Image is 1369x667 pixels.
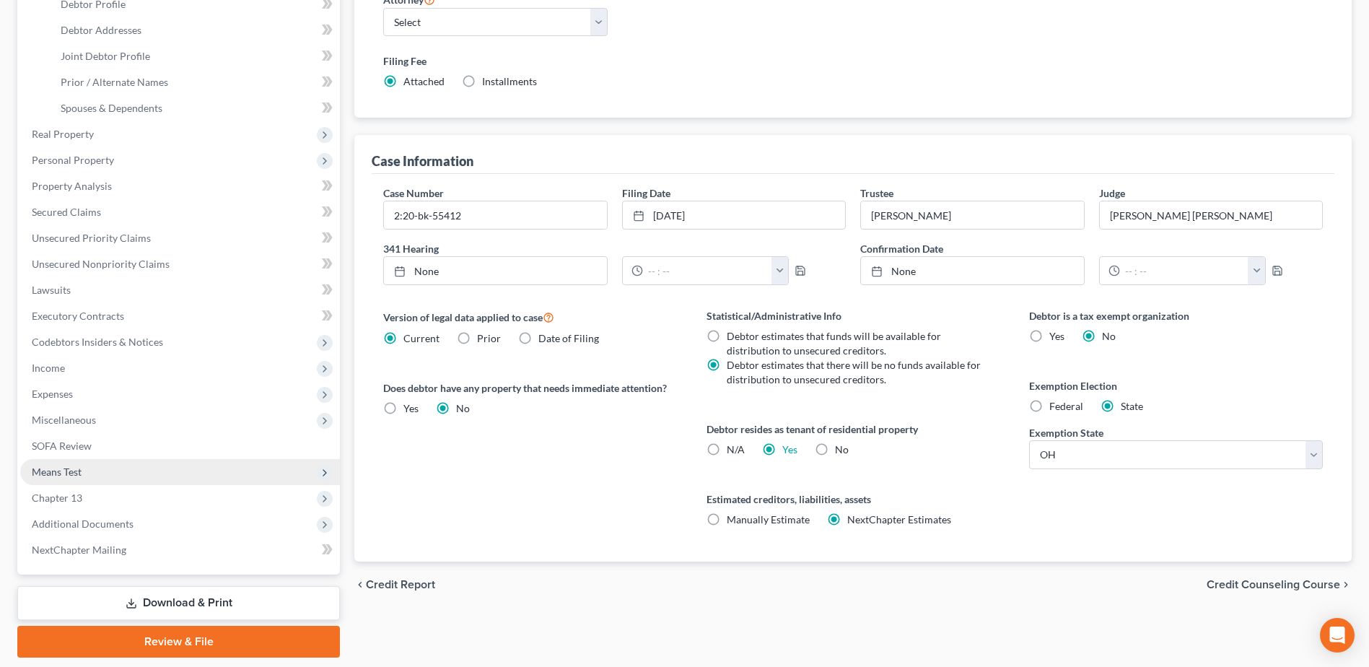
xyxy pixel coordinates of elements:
span: Joint Debtor Profile [61,50,150,62]
span: NextChapter Estimates [847,513,951,526]
label: Judge [1099,186,1125,201]
a: Secured Claims [20,199,340,225]
div: Case Information [372,152,473,170]
span: No [835,443,849,455]
span: Attached [403,75,445,87]
span: Chapter 13 [32,492,82,504]
span: Installments [482,75,537,87]
a: Download & Print [17,586,340,620]
span: Property Analysis [32,180,112,192]
a: Prior / Alternate Names [49,69,340,95]
a: None [384,257,606,284]
div: Open Intercom Messenger [1320,618,1355,653]
span: Prior [477,332,501,344]
a: None [861,257,1083,284]
span: Current [403,332,439,344]
label: Statistical/Administrative Info [707,308,1000,323]
span: Spouses & Dependents [61,102,162,114]
span: Codebtors Insiders & Notices [32,336,163,348]
input: -- [1100,201,1322,229]
label: Exemption State [1029,425,1103,440]
span: No [1102,330,1116,342]
input: -- : -- [1120,257,1249,284]
button: Credit Counseling Course chevron_right [1207,579,1352,590]
span: Additional Documents [32,518,134,530]
a: Executory Contracts [20,303,340,329]
label: Debtor resides as tenant of residential property [707,422,1000,437]
a: SOFA Review [20,433,340,459]
span: Executory Contracts [32,310,124,322]
label: Trustee [860,186,893,201]
i: chevron_left [354,579,366,590]
input: Enter case number... [384,201,606,229]
i: chevron_right [1340,579,1352,590]
span: Credit Report [366,579,435,590]
label: Debtor is a tax exempt organization [1029,308,1323,323]
label: Filing Date [622,186,670,201]
span: Unsecured Priority Claims [32,232,151,244]
a: Joint Debtor Profile [49,43,340,69]
a: Spouses & Dependents [49,95,340,121]
button: chevron_left Credit Report [354,579,435,590]
span: Debtor estimates that funds will be available for distribution to unsecured creditors. [727,330,941,357]
span: Miscellaneous [32,414,96,426]
span: N/A [727,443,745,455]
span: Real Property [32,128,94,140]
span: NextChapter Mailing [32,544,126,556]
span: Debtor Addresses [61,24,141,36]
a: Property Analysis [20,173,340,199]
span: Prior / Alternate Names [61,76,168,88]
label: Does debtor have any property that needs immediate attention? [383,380,677,396]
span: Means Test [32,466,82,478]
label: Confirmation Date [853,241,1330,256]
span: Date of Filing [538,332,599,344]
span: SOFA Review [32,440,92,452]
span: Lawsuits [32,284,71,296]
a: Lawsuits [20,277,340,303]
a: Unsecured Priority Claims [20,225,340,251]
span: Yes [403,402,419,414]
span: Personal Property [32,154,114,166]
span: No [456,402,470,414]
a: Review & File [17,626,340,658]
label: Estimated creditors, liabilities, assets [707,492,1000,507]
a: NextChapter Mailing [20,537,340,563]
a: Yes [782,443,797,455]
span: State [1121,400,1143,412]
input: -- : -- [643,257,772,284]
span: Income [32,362,65,374]
span: Credit Counseling Course [1207,579,1340,590]
a: Unsecured Nonpriority Claims [20,251,340,277]
span: Federal [1049,400,1083,412]
span: Yes [1049,330,1064,342]
a: Debtor Addresses [49,17,340,43]
span: Debtor estimates that there will be no funds available for distribution to unsecured creditors. [727,359,981,385]
span: Secured Claims [32,206,101,218]
label: Exemption Election [1029,378,1323,393]
a: [DATE] [623,201,845,229]
label: Filing Fee [383,53,1323,69]
span: Manually Estimate [727,513,810,526]
label: Case Number [383,186,444,201]
span: Unsecured Nonpriority Claims [32,258,170,270]
label: Version of legal data applied to case [383,308,677,326]
span: Expenses [32,388,73,400]
label: 341 Hearing [376,241,853,256]
input: -- [861,201,1083,229]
